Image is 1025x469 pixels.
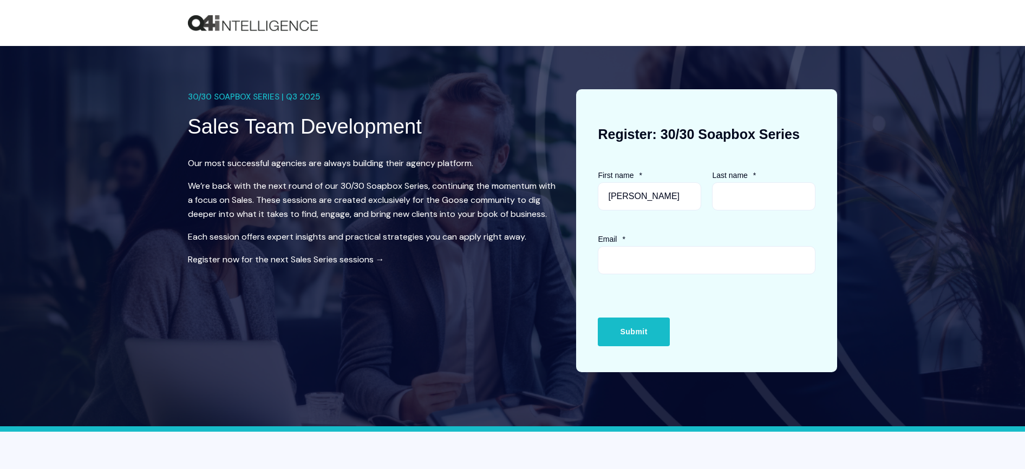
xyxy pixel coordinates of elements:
[712,171,747,180] span: Last name
[188,89,320,105] span: 30/30 SOAPBOX SERIES | Q3 2025
[188,15,318,31] img: Q4intelligence, LLC logo
[188,230,560,244] p: Each session offers expert insights and practical strategies you can apply right away.
[598,111,815,157] h3: Register: 30/30 Soapbox Series
[598,171,634,180] span: First name
[188,113,551,140] h1: Sales Team Development
[188,156,560,170] p: Our most successful agencies are always building their agency platform.
[598,318,669,346] input: Submit
[188,179,560,221] p: We’re back with the next round of our 30/30 Soapbox Series, continuing the momentum with a focus ...
[188,15,318,31] a: Back to Home
[188,253,560,267] p: Register now for the next Sales Series sessions →
[598,235,617,243] span: Email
